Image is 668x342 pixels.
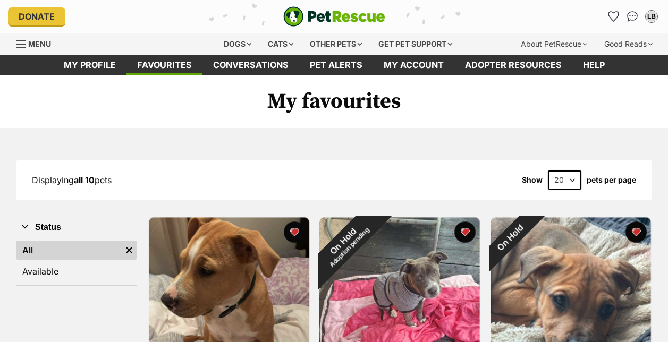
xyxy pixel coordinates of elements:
a: My account [373,55,454,75]
div: On Hold [299,197,392,290]
span: Displaying pets [32,175,112,185]
button: favourite [625,221,647,243]
a: conversations [202,55,299,75]
div: Good Reads [597,33,660,55]
ul: Account quick links [605,8,660,25]
img: chat-41dd97257d64d25036548639549fe6c8038ab92f7586957e7f3b1b290dea8141.svg [627,11,638,22]
div: Status [16,238,137,285]
a: Favourites [605,8,622,25]
a: Adopter resources [454,55,572,75]
a: All [16,241,121,260]
span: Menu [28,39,51,48]
a: Donate [8,7,65,25]
a: Menu [16,33,58,53]
div: Other pets [302,33,369,55]
a: Favourites [126,55,202,75]
a: Available [16,262,137,281]
strong: all 10 [74,175,95,185]
a: My profile [53,55,126,75]
a: Help [572,55,615,75]
button: favourite [455,221,476,243]
button: My account [643,8,660,25]
button: favourite [284,221,305,243]
a: PetRescue [283,6,385,27]
div: About PetRescue [513,33,595,55]
div: Cats [260,33,301,55]
a: Pet alerts [299,55,373,75]
span: Adoption pending [328,226,370,269]
a: Conversations [624,8,641,25]
span: Show [522,176,543,184]
img: logo-e224e6f780fb5917bec1dbf3a21bbac754714ae5b6737aabdf751b685950b380.svg [283,6,385,27]
button: Status [16,220,137,234]
div: Dogs [216,33,259,55]
div: Get pet support [371,33,460,55]
div: LB [646,11,657,22]
label: pets per page [587,176,636,184]
div: On Hold [476,202,545,272]
a: Remove filter [121,241,137,260]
